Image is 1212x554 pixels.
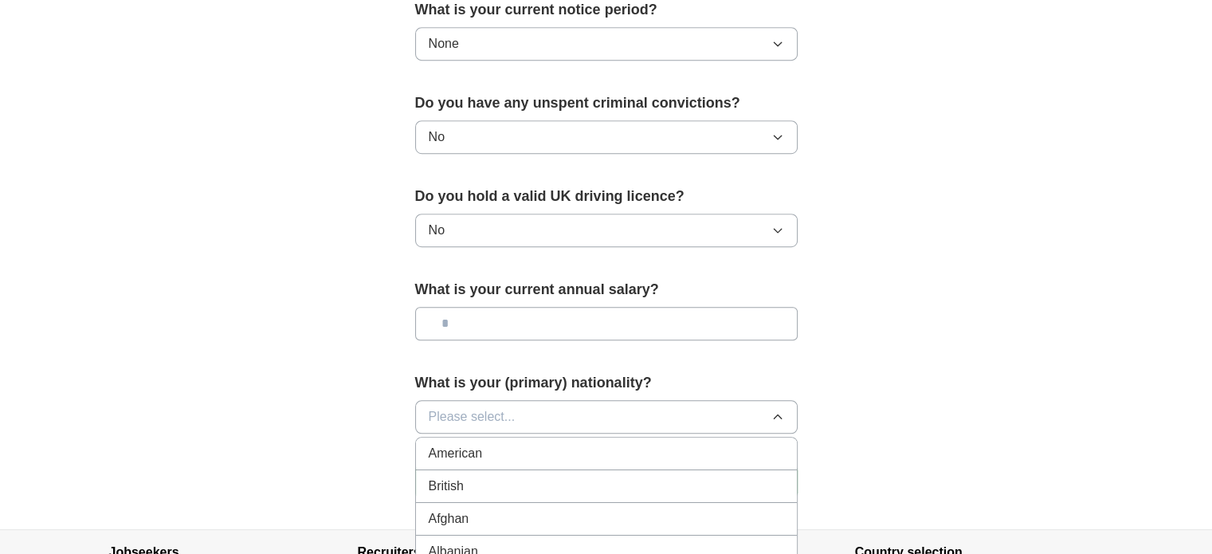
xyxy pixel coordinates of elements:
button: None [415,27,798,61]
label: What is your (primary) nationality? [415,372,798,394]
span: No [429,221,445,240]
label: Do you hold a valid UK driving licence? [415,186,798,207]
button: Please select... [415,400,798,434]
span: Afghan [429,509,469,528]
span: American [429,444,483,463]
button: No [415,214,798,247]
span: Please select... [429,407,516,426]
button: No [415,120,798,154]
span: None [429,34,459,53]
label: What is your current annual salary? [415,279,798,301]
span: British [429,477,464,496]
label: Do you have any unspent criminal convictions? [415,92,798,114]
span: No [429,128,445,147]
